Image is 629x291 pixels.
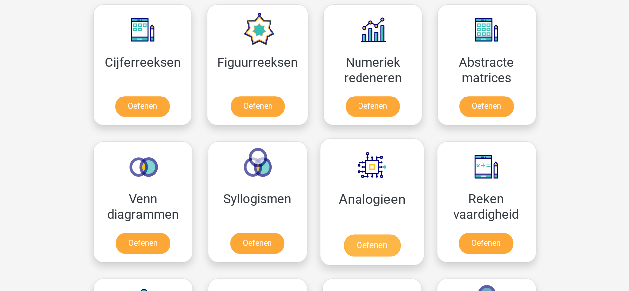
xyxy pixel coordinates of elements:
a: Oefenen [116,233,170,254]
a: Oefenen [459,233,513,254]
a: Oefenen [230,233,284,254]
a: Oefenen [343,234,400,256]
a: Oefenen [459,96,514,117]
a: Oefenen [346,96,400,117]
a: Oefenen [115,96,170,117]
a: Oefenen [231,96,285,117]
